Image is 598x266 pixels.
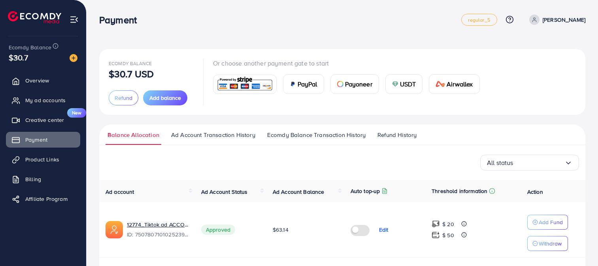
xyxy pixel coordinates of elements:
p: Add Fund [539,217,563,227]
h3: Payment [99,14,143,26]
img: ic-ads-acc.e4c84228.svg [106,221,123,238]
a: cardPayPal [283,74,324,94]
span: Refund History [377,131,417,139]
img: image [70,54,77,62]
span: Affiliate Program [25,195,68,203]
span: regular_5 [468,17,490,22]
span: Ad account [106,188,134,196]
span: Payment [25,136,47,144]
img: card [392,81,398,87]
p: $ 20 [442,219,454,229]
img: top-up amount [432,220,440,228]
a: My ad accounts [6,92,80,108]
span: Creative center [25,116,64,124]
span: $63.14 [273,226,289,234]
span: Product Links [25,155,59,163]
span: Ad Account Transaction History [171,131,255,139]
img: card [436,81,445,87]
a: Affiliate Program [6,191,80,207]
span: Approved [201,225,235,235]
input: Search for option [513,157,564,169]
img: card [337,81,343,87]
a: regular_5 [461,14,497,26]
a: cardPayoneer [330,74,379,94]
span: Billing [25,175,41,183]
span: PayPal [298,79,317,89]
a: [PERSON_NAME] [526,15,585,25]
button: Withdraw [527,236,568,251]
img: card [290,81,296,87]
img: logo [8,11,61,23]
p: [PERSON_NAME] [543,15,585,24]
a: Payment [6,132,80,148]
span: New [67,108,86,118]
div: Search for option [480,155,579,170]
button: Add Fund [527,215,568,230]
p: $30.7 USD [109,69,154,79]
span: Ecomdy Balance [109,60,152,67]
span: ID: 7507807101025239058 [127,230,189,238]
span: Action [527,188,543,196]
a: cardUSDT [385,74,423,94]
span: Ad Account Status [201,188,248,196]
p: Or choose another payment gate to start [213,58,486,68]
a: card [213,75,277,94]
button: Refund [109,90,138,105]
div: <span class='underline'>12774_Tiktok ad ACCOUNT_1748047846338</span></br>7507807101025239058 [127,221,189,239]
span: Airwallex [447,79,473,89]
span: USDT [400,79,416,89]
p: Auto top-up [351,186,380,196]
span: Ecomdy Balance Transaction History [267,131,366,139]
p: $ 50 [442,230,454,240]
span: All status [487,157,513,169]
img: menu [70,15,79,24]
span: Payoneer [345,79,372,89]
a: 12774_Tiktok ad ACCOUNT_1748047846338 [127,221,189,229]
p: Edit [379,225,389,234]
img: top-up amount [432,231,440,239]
a: Overview [6,73,80,88]
span: Balance Allocation [108,131,159,139]
span: Add balance [149,94,181,102]
a: Billing [6,171,80,187]
span: My ad accounts [25,96,66,104]
span: Ecomdy Balance [9,43,51,51]
span: Overview [25,77,49,84]
p: Withdraw [539,239,562,248]
button: Add balance [143,90,187,105]
a: Creative centerNew [6,112,80,128]
iframe: Chat [564,230,592,260]
span: Ad Account Balance [273,188,324,196]
span: Refund [115,94,132,102]
a: cardAirwallex [429,74,479,94]
img: card [216,76,274,93]
span: $30.7 [9,52,28,63]
a: Product Links [6,152,80,167]
p: Threshold information [432,186,487,196]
